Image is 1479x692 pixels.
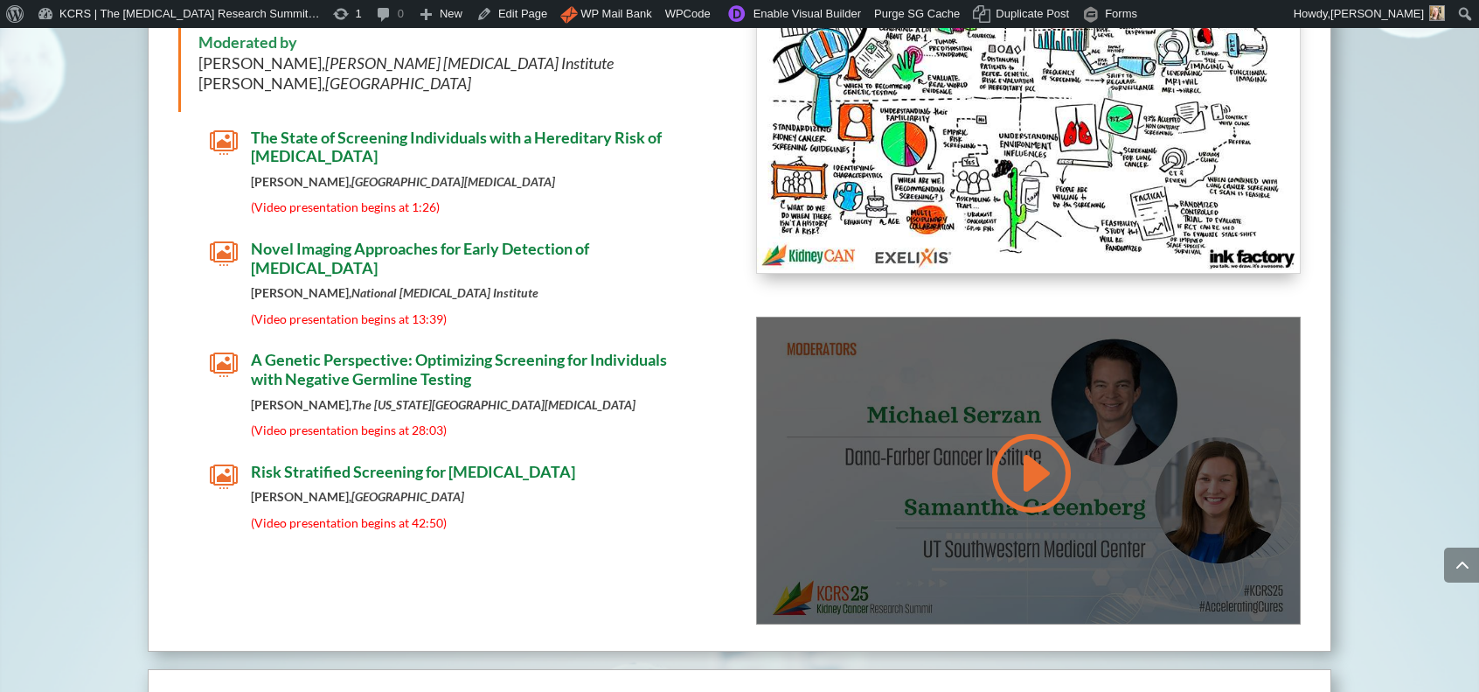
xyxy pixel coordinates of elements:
span: (Video presentation begins at 1:26) [251,199,440,214]
span: (Video presentation begins at 28:03) [251,423,447,437]
span: [PERSON_NAME], [PERSON_NAME], [198,53,614,93]
span: The State of Screening Individuals with a Hereditary Risk of [MEDICAL_DATA] [251,128,662,166]
span:  [210,129,238,157]
strong: [PERSON_NAME], [251,285,538,300]
span: Risk Stratified Screening for [MEDICAL_DATA] [251,462,575,481]
strong: [PERSON_NAME], [251,174,555,189]
em: National [MEDICAL_DATA] Institute [351,285,538,300]
span: [PERSON_NAME] [1330,7,1424,20]
em: [GEOGRAPHIC_DATA] [351,489,464,504]
strong: [PERSON_NAME], [251,397,635,412]
span: A Genetic Perspective: Optimizing Screening for Individuals with Negative Germline Testing [251,350,667,388]
span:  [210,240,238,268]
em: [US_STATE][GEOGRAPHIC_DATA][MEDICAL_DATA] [374,397,635,412]
em: [GEOGRAPHIC_DATA][MEDICAL_DATA] [351,174,555,189]
em: The [351,397,371,412]
span: (Video presentation begins at 42:50) [251,515,447,530]
span:  [210,463,238,491]
span:  [210,351,238,379]
strong: [PERSON_NAME], [251,489,464,504]
img: icon.png [560,6,578,24]
span: Novel Imaging Approaches for Early Detection of [MEDICAL_DATA] [251,239,589,277]
em: [GEOGRAPHIC_DATA] [325,73,471,93]
em: [PERSON_NAME] [MEDICAL_DATA] Institute [325,53,614,73]
span: (Video presentation begins at 13:39) [251,311,447,326]
strong: Moderated by [198,32,297,52]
